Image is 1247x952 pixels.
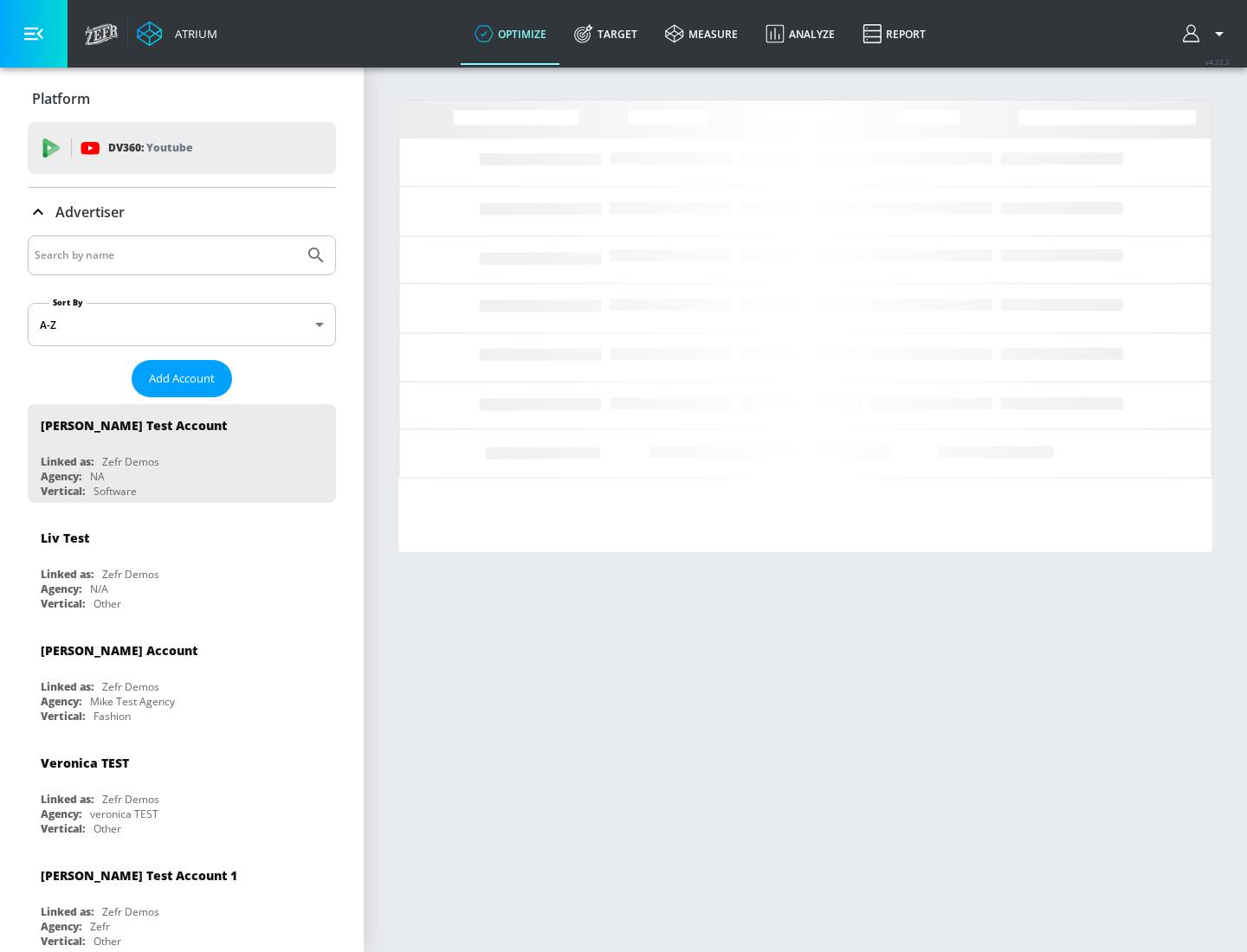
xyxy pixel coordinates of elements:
[41,807,81,821] div: Agency:
[28,122,336,174] div: DV360: Youtube
[41,596,85,611] div: Vertical:
[90,694,175,709] div: Mike Test Agency
[41,567,94,582] div: Linked as:
[28,742,336,840] div: Veronica TESTLinked as:Zefr DemosAgency:veronica TESTVertical:Other
[149,369,215,389] span: Add Account
[41,484,85,499] div: Vertical:
[102,567,159,582] div: Zefr Demos
[28,629,336,728] div: [PERSON_NAME] AccountLinked as:Zefr DemosAgency:Mike Test AgencyVertical:Fashion
[41,642,197,659] div: [PERSON_NAME] Account
[41,417,227,434] div: [PERSON_NAME] Test Account
[32,89,90,108] p: Platform
[41,454,94,469] div: Linked as:
[94,821,121,836] div: Other
[41,904,94,919] div: Linked as:
[28,517,336,615] div: Liv TestLinked as:Zefr DemosAgency:N/AVertical:Other
[849,3,940,65] a: Report
[28,404,336,503] div: [PERSON_NAME] Test AccountLinked as:Zefr DemosAgency:NAVertical:Software
[651,3,752,65] a: measure
[90,919,110,934] div: Zefr
[41,530,89,546] div: Liv Test
[35,244,297,267] input: Search by name
[1205,57,1230,67] span: v 4.22.2
[41,934,85,949] div: Vertical:
[55,203,125,222] p: Advertiser
[41,582,81,596] div: Agency:
[132,360,232,397] button: Add Account
[90,582,108,596] div: N/A
[94,709,131,724] div: Fashion
[461,3,560,65] a: optimize
[752,3,849,65] a: Analyze
[41,792,94,807] div: Linked as:
[102,454,159,469] div: Zefr Demos
[28,188,336,236] div: Advertiser
[49,297,87,308] label: Sort By
[41,755,129,771] div: Veronica TEST
[41,919,81,934] div: Agency:
[94,596,121,611] div: Other
[102,792,159,807] div: Zefr Demos
[137,21,217,47] a: Atrium
[102,679,159,694] div: Zefr Demos
[90,807,158,821] div: veronica TEST
[41,821,85,836] div: Vertical:
[41,679,94,694] div: Linked as:
[28,74,336,123] div: Platform
[41,469,81,484] div: Agency:
[90,469,105,484] div: NA
[94,934,121,949] div: Other
[168,26,217,42] div: Atrium
[560,3,651,65] a: Target
[28,303,336,346] div: A-Z
[41,867,237,884] div: [PERSON_NAME] Test Account 1
[102,904,159,919] div: Zefr Demos
[41,709,85,724] div: Vertical:
[108,138,192,158] p: DV360:
[94,484,137,499] div: Software
[146,138,192,157] p: Youtube
[41,694,81,709] div: Agency:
